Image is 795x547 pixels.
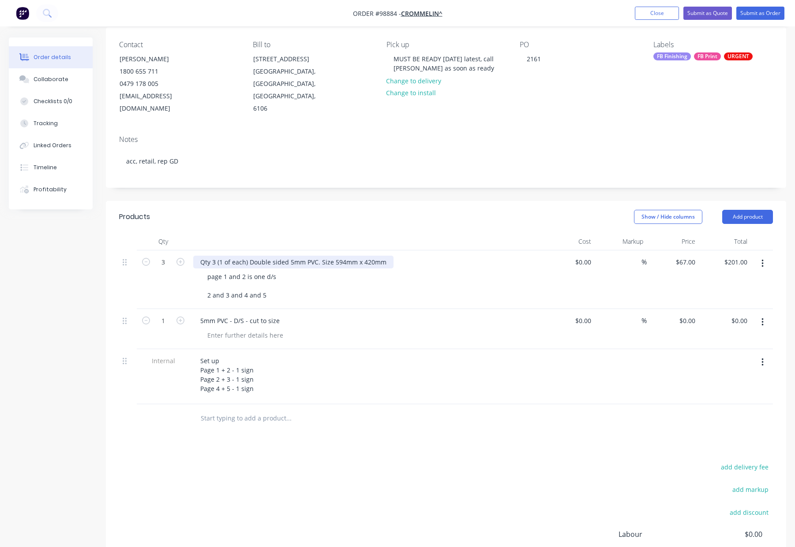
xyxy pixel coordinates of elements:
div: Order details [34,53,71,61]
button: Order details [9,46,93,68]
div: [STREET_ADDRESS] [253,53,326,65]
div: 5mm PVC - D/S - cut to size [193,314,287,327]
button: Submit as Quote [683,7,732,20]
div: 1800 655 711 [120,65,193,78]
div: Cost [543,233,595,250]
div: Collaborate [34,75,68,83]
div: Qty 3 (1 of each) Double sided 5mm PVC. Size 594mm x 420mm [193,256,394,268]
span: % [641,316,647,326]
button: Submit as Order [736,7,784,20]
span: $0.00 [697,529,762,540]
div: 2161 [520,52,548,65]
div: Checklists 0/0 [34,97,72,105]
button: Profitability [9,179,93,201]
div: Total [699,233,751,250]
div: Products [119,212,150,222]
span: Labour [619,529,697,540]
span: Internal [140,356,186,365]
button: Checklists 0/0 [9,90,93,112]
div: [GEOGRAPHIC_DATA], [GEOGRAPHIC_DATA], [GEOGRAPHIC_DATA], 6106 [253,65,326,115]
button: Timeline [9,156,93,179]
div: Set up Page 1 + 2 - 1 sign Page 2 + 3 - 1 sign Page 4 + 5 - 1 sign [193,354,261,395]
div: FB Finishing [653,52,691,60]
div: acc, retail, rep GD [119,148,773,175]
div: page 1 and 2 is one d/s 2 and 3 and 4 and 5 [200,270,283,301]
span: Order #98884 - [353,9,401,18]
div: Markup [595,233,647,250]
button: Show / Hide columns [634,210,702,224]
button: Tracking [9,112,93,134]
div: [STREET_ADDRESS][GEOGRAPHIC_DATA], [GEOGRAPHIC_DATA], [GEOGRAPHIC_DATA], 6106 [246,52,334,115]
div: [PERSON_NAME] [120,53,193,65]
div: URGENT [724,52,753,60]
button: add delivery fee [716,461,773,473]
div: Qty [137,233,190,250]
a: CROMMELIN^ [401,9,442,18]
span: % [641,257,647,267]
div: MUST BE READY [DATE] latest, call [PERSON_NAME] as soon as ready [386,52,506,74]
button: add markup [727,484,773,495]
div: Tracking [34,119,58,127]
button: Linked Orders [9,134,93,156]
div: Bill to [253,41,372,49]
button: Close [635,7,679,20]
button: Change to delivery [381,74,446,86]
div: Contact [119,41,239,49]
div: Price [647,233,699,250]
div: Pick up [386,41,506,49]
div: Labels [653,41,773,49]
img: Factory [16,7,29,20]
input: Start typing to add a product... [200,409,377,427]
button: Change to install [381,87,440,99]
div: 0479 178 005 [120,78,193,90]
button: Add product [722,210,773,224]
button: add discount [725,506,773,518]
div: Linked Orders [34,141,71,149]
div: Profitability [34,186,67,193]
div: Notes [119,135,773,144]
div: [PERSON_NAME]1800 655 7110479 178 005[EMAIL_ADDRESS][DOMAIN_NAME] [112,52,200,115]
div: [EMAIL_ADDRESS][DOMAIN_NAME] [120,90,193,115]
div: FB Print [694,52,721,60]
button: Collaborate [9,68,93,90]
div: Timeline [34,164,57,171]
div: PO [520,41,639,49]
